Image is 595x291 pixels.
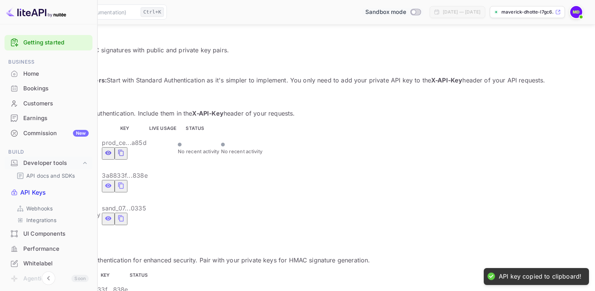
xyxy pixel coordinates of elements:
[431,76,462,84] strong: X-API-Key
[5,256,92,271] div: Whitelabel
[9,239,586,247] h5: Public API Keys
[6,6,66,18] img: LiteAPI logo
[23,230,89,238] div: UI Components
[5,67,92,81] div: Home
[23,159,81,168] div: Developer tools
[5,126,92,140] a: CommissionNew
[5,58,92,66] span: Business
[129,271,156,279] th: STATUS
[5,148,92,156] span: Build
[149,125,177,132] th: LIVE USAGE
[23,259,89,268] div: Whitelabel
[73,130,89,137] div: New
[5,96,92,110] a: Customers
[5,157,92,170] div: Developer tools
[9,76,586,85] p: 💡 Start with Standard Authentication as it's simpler to implement. You only need to add your priv...
[9,30,586,36] h6: 🔒 Secure Authentication
[11,182,91,203] a: API Keys
[5,227,92,241] a: UI Components
[5,111,92,125] a: Earnings
[17,172,86,180] a: API docs and SDKs
[82,271,129,279] th: KEY
[192,110,223,117] strong: X-API-Key
[20,188,45,197] p: API Keys
[362,8,424,17] div: Switch to Production mode
[501,9,554,15] p: maverick-dhotte-l7gc6....
[5,96,92,111] div: Customers
[23,114,89,123] div: Earnings
[102,139,147,146] span: prod_ce...a85d
[101,125,148,132] th: KEY
[17,204,86,212] a: Webhooks
[9,124,263,231] table: private api keys table
[178,148,220,154] span: No recent activity
[14,215,89,225] div: Integrations
[221,148,263,154] span: No recent activity
[23,70,89,78] div: Home
[102,204,146,212] span: sand_07...0335
[570,6,582,18] img: Maverick Dhotte
[23,99,89,108] div: Customers
[42,271,55,285] button: Collapse navigation
[5,81,92,96] div: Bookings
[9,46,586,55] p: Enhanced security using HMAC signatures with public and private key pairs.
[5,35,92,50] div: Getting started
[5,242,92,256] a: Performance
[5,126,92,141] div: CommissionNew
[9,93,586,101] h5: Private API Keys
[102,172,148,179] span: 3a8833f...838e
[5,256,92,270] a: Whitelabel
[17,216,86,224] a: Integrations
[177,125,220,132] th: STATUS
[5,227,92,241] div: UI Components
[5,242,92,256] div: Performance
[26,172,75,180] p: API docs and SDKs
[14,203,89,214] div: Webhooks
[9,109,586,118] p: Use these keys for Standard Authentication. Include them in the header of your requests.
[26,216,56,224] p: Integrations
[141,7,164,17] div: Ctrl+K
[5,67,92,81] a: Home
[499,273,581,280] div: API key copied to clipboard!
[26,204,53,212] p: Webhooks
[443,9,480,15] div: [DATE] — [DATE]
[23,84,89,93] div: Bookings
[9,256,586,265] p: Use these keys with Secure Authentication for enhanced security. Pair with your private keys for ...
[365,8,406,17] span: Sandbox mode
[23,245,89,253] div: Performance
[5,81,92,95] a: Bookings
[14,170,89,181] div: API docs and SDKs
[23,38,89,47] a: Getting started
[23,129,89,138] div: Commission
[5,111,92,126] div: Earnings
